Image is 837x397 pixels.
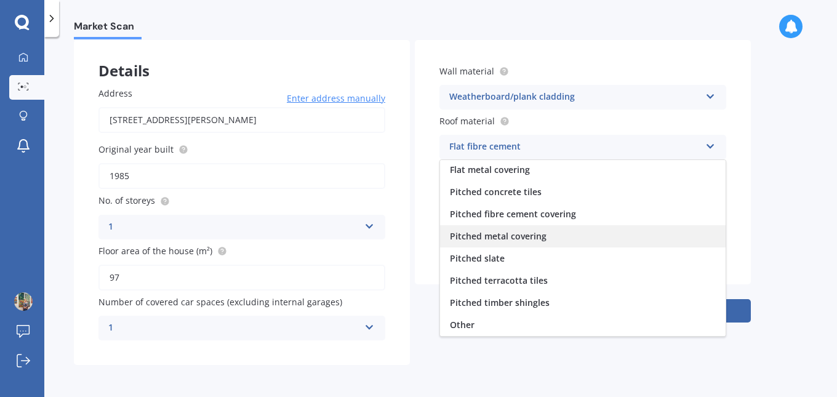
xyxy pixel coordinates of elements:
input: Enter address [98,107,385,133]
img: ACg8ocLa4_HLoTOhpkx-fKU8hguYqggPq2-U17d-4J00in2heO76Qano=s96-c [14,292,33,311]
span: Enter address manually [287,92,385,105]
span: Flat metal covering [450,164,530,175]
span: Floor area of the house (m²) [98,245,212,257]
div: 1 [108,321,359,335]
span: Number of covered car spaces (excluding internal garages) [98,296,342,308]
span: Pitched fibre cement covering [450,208,576,220]
div: Weatherboard/plank cladding [449,90,700,105]
input: Enter year [98,163,385,189]
input: Enter floor area [98,265,385,291]
span: Other [450,319,475,331]
div: Flat fibre cement [449,140,700,154]
span: Pitched metal covering [450,230,547,242]
span: Pitched terracotta tiles [450,275,548,286]
span: Wall material [439,65,494,77]
span: Roof material [439,115,495,127]
span: Pitched timber shingles [450,297,550,308]
span: Market Scan [74,20,142,37]
span: No. of storeys [98,195,155,207]
span: Pitched concrete tiles [450,186,542,198]
span: Address [98,87,132,99]
div: 1 [108,220,359,235]
span: Original year built [98,143,174,155]
div: Details [74,40,410,77]
span: Pitched slate [450,252,505,264]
